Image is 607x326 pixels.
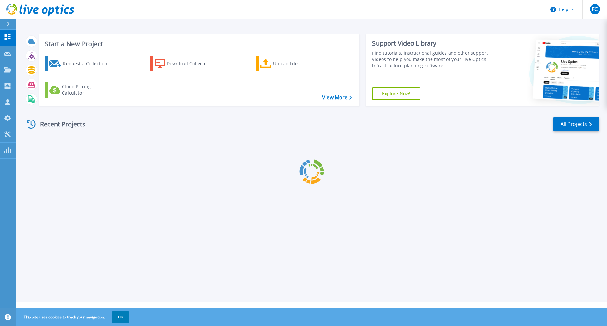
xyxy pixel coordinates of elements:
span: FC [592,7,598,12]
a: Request a Collection [45,56,115,71]
a: Upload Files [256,56,326,71]
button: OK [112,311,129,323]
div: Download Collector [167,57,217,70]
a: Cloud Pricing Calculator [45,82,115,98]
a: All Projects [553,117,599,131]
div: Find tutorials, instructional guides and other support videos to help you make the most of your L... [372,50,491,69]
div: Recent Projects [24,116,94,132]
div: Request a Collection [63,57,113,70]
span: This site uses cookies to track your navigation. [17,311,129,323]
div: Upload Files [273,57,324,70]
a: Explore Now! [372,87,420,100]
h3: Start a New Project [45,40,352,47]
a: Download Collector [150,56,221,71]
div: Cloud Pricing Calculator [62,83,113,96]
a: View More [322,95,352,101]
div: Support Video Library [372,39,491,47]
